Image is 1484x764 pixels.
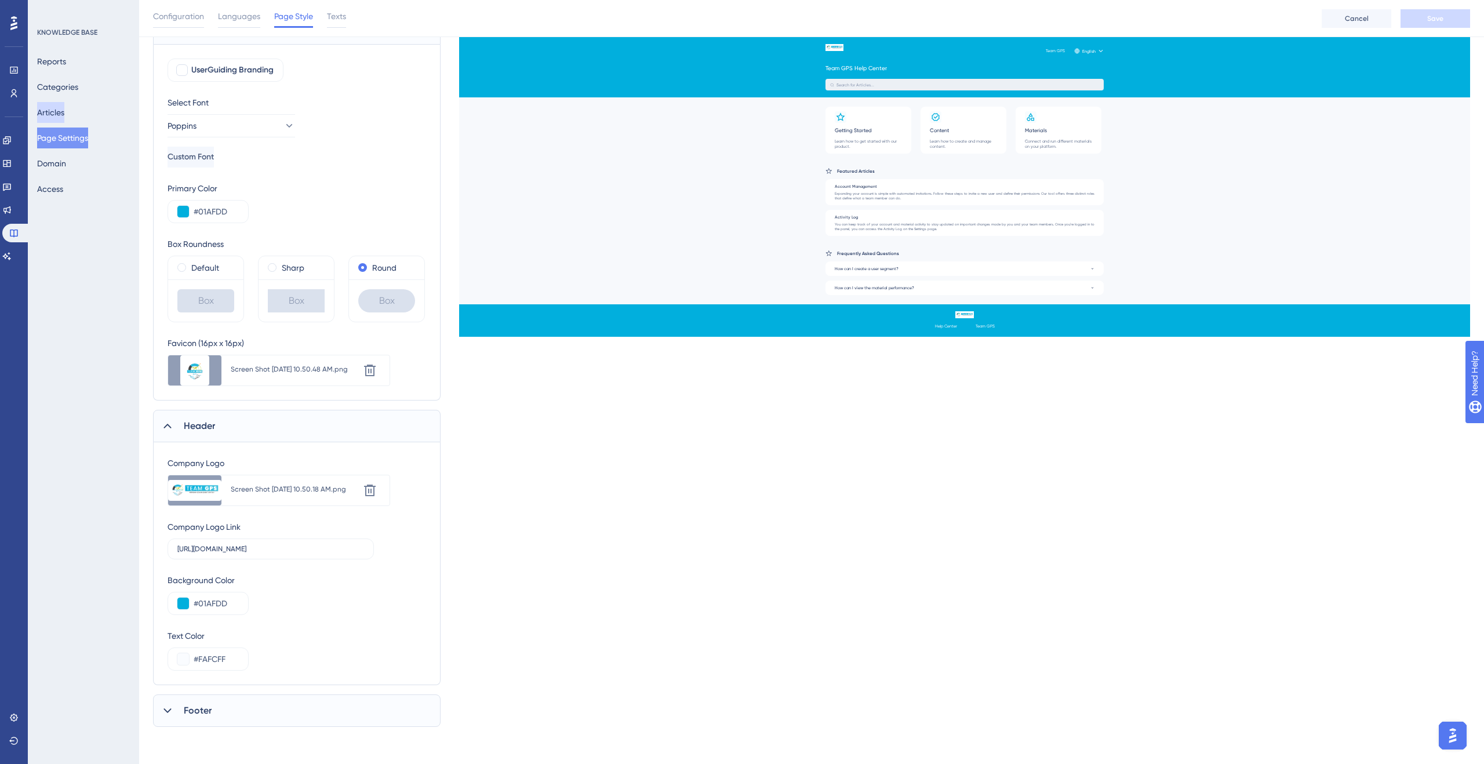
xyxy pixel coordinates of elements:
button: Save [1401,9,1470,28]
span: Custom Font [168,150,214,164]
label: Round [372,261,397,275]
button: Reports [37,51,66,72]
div: Select Font [168,96,295,110]
img: file-1744213861878.png [180,355,210,385]
button: Custom Font [168,147,214,168]
div: Box Roundness [168,237,425,251]
div: Company Logo Link [168,520,241,534]
div: Primary Color [168,181,249,195]
span: Footer [184,704,212,718]
button: Page Settings [37,128,88,148]
img: file-1744213872869.png [168,480,221,501]
button: Domain [37,153,66,174]
span: Poppins [168,119,197,133]
div: Text Color [168,629,249,643]
div: Screen Shot [DATE] 10.50.48 AM.png [231,365,358,374]
div: Company Logo [168,456,390,470]
button: Access [37,179,63,199]
div: Background Color [168,573,249,587]
label: Default [191,261,219,275]
span: Page Style [274,9,313,23]
span: Need Help? [27,3,72,17]
div: Box [177,289,234,312]
button: Poppins [168,114,295,137]
button: Cancel [1322,9,1391,28]
div: Favicon (16px x 16px) [168,336,390,350]
span: Header [184,419,215,433]
input: Type the link (leave empty for homepage) [177,545,364,553]
div: Box [358,289,415,312]
span: Languages [218,9,260,23]
span: Cancel [1345,14,1369,23]
button: Categories [37,77,78,97]
iframe: UserGuiding AI Assistant Launcher [1435,718,1470,753]
div: Box [268,289,325,312]
label: Sharp [282,261,304,275]
div: Screen Shot [DATE] 10.50.18 AM.png [231,485,358,494]
button: Articles [37,102,64,123]
div: KNOWLEDGE BASE [37,28,97,37]
span: UserGuiding Branding [191,63,274,77]
span: Save [1427,14,1443,23]
span: Texts [327,9,346,23]
span: Configuration [153,9,204,23]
